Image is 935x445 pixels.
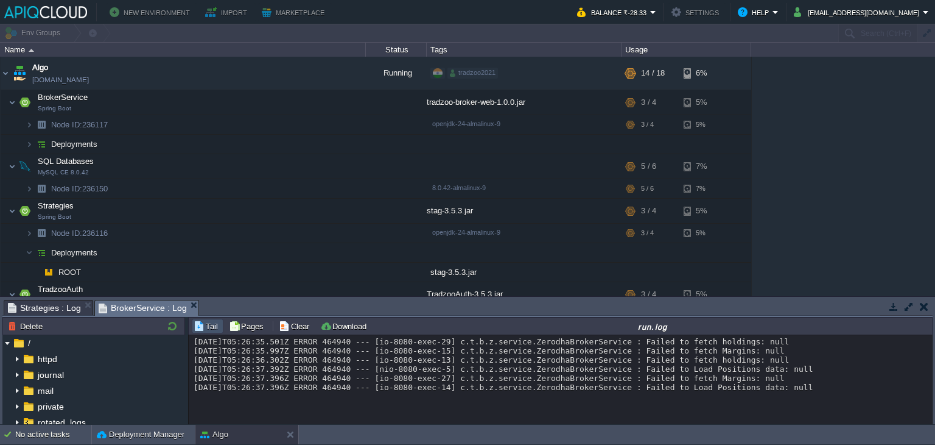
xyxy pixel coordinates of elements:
[205,5,251,20] button: Import
[641,179,654,198] div: 5 / 6
[37,201,75,210] a: StrategiesSpring Boot
[684,57,723,90] div: 6%
[432,229,500,236] span: openjdk-24-almalinux-9
[641,57,665,90] div: 14 / 18
[51,184,82,193] span: Node ID:
[447,68,498,79] div: tradzoo2021
[33,263,40,282] img: AMDAwAAAACH5BAEAAAAALAAAAAABAAEAAAICRAEAOw==
[50,183,110,194] a: Node ID:236150
[1,43,365,57] div: Name
[38,105,71,112] span: Spring Boot
[684,179,723,198] div: 7%
[29,49,34,52] img: AMDAwAAAACH5BAEAAAAALAAAAAABAAEAAAICRAEAOw==
[641,224,654,243] div: 3 / 4
[9,282,16,307] img: AMDAwAAAACH5BAEAAAAALAAAAAABAAEAAAICRAEAOw==
[684,90,723,115] div: 5%
[641,154,656,179] div: 5 / 6
[26,243,33,262] img: AMDAwAAAACH5BAEAAAAALAAAAAABAAEAAAICRAEAOw==
[427,43,621,57] div: Tags
[684,199,723,223] div: 5%
[26,179,33,198] img: AMDAwAAAACH5BAEAAAAALAAAAAABAAEAAAICRAEAOw==
[26,115,33,134] img: AMDAwAAAACH5BAEAAAAALAAAAAABAAEAAAICRAEAOw==
[38,169,89,176] span: MySQL CE 8.0.42
[50,228,110,238] span: 236116
[8,321,46,332] button: Delete
[33,135,50,154] img: AMDAwAAAACH5BAEAAAAALAAAAAABAAEAAAICRAEAOw==
[33,179,50,198] img: AMDAwAAAACH5BAEAAAAALAAAAAABAAEAAAICRAEAOw==
[641,90,656,115] div: 3 / 4
[577,5,650,20] button: Balance ₹-28.33
[432,184,486,191] span: 8.0.42-almalinux-9
[35,401,66,412] a: private
[26,224,33,243] img: AMDAwAAAACH5BAEAAAAALAAAAAABAAEAAAICRAEAOw==
[97,429,184,441] button: Deployment Manager
[641,115,654,134] div: 3 / 4
[110,5,194,20] button: New Environment
[427,90,622,115] div: tradzoo-broker-web-1.0.0.jar
[16,90,33,115] img: AMDAwAAAACH5BAEAAAAALAAAAAABAAEAAAICRAEAOw==
[37,157,96,166] a: SQL DatabasesMySQL CE 8.0.42
[35,369,66,380] a: journal
[51,229,82,238] span: Node ID:
[50,119,110,130] a: Node ID:236117
[684,154,723,179] div: 7%
[50,228,110,238] a: Node ID:236116
[684,224,723,243] div: 5%
[37,285,85,294] a: TradzooAuth
[794,5,923,20] button: [EMAIL_ADDRESS][DOMAIN_NAME]
[262,5,328,20] button: Marketplace
[50,247,99,258] a: Deployments
[641,282,656,307] div: 3 / 4
[15,425,91,444] div: No active tasks
[375,321,931,332] div: run.log
[37,201,75,211] span: Strategies
[229,321,267,332] button: Pages
[11,57,28,90] img: AMDAwAAAACH5BAEAAAAALAAAAAABAAEAAAICRAEAOw==
[50,119,110,130] span: 236117
[622,43,751,57] div: Usage
[432,120,500,127] span: openjdk-24-almalinux-9
[684,115,723,134] div: 5%
[738,5,772,20] button: Help
[37,156,96,166] span: SQL Databases
[50,183,110,194] span: 236150
[51,120,82,129] span: Node ID:
[38,213,71,221] span: Spring Boot
[200,429,228,441] button: Algo
[427,199,622,223] div: stag-3.5.3.jar
[26,135,33,154] img: AMDAwAAAACH5BAEAAAAALAAAAAABAAEAAAICRAEAOw==
[57,267,83,277] a: ROOT
[9,199,16,223] img: AMDAwAAAACH5BAEAAAAALAAAAAABAAEAAAICRAEAOw==
[50,139,99,149] a: Deployments
[427,263,622,282] div: stag-3.5.3.jar
[8,301,81,315] span: Strategies : Log
[99,301,187,316] span: BrokerService : Log
[194,321,222,332] button: Tail
[40,263,57,282] img: AMDAwAAAACH5BAEAAAAALAAAAAABAAEAAAICRAEAOw==
[26,338,32,349] a: /
[32,62,48,74] span: Algo
[671,5,723,20] button: Settings
[1,57,10,90] img: AMDAwAAAACH5BAEAAAAALAAAAAABAAEAAAICRAEAOw==
[35,385,55,396] a: mail
[35,417,88,428] span: rotated_logs
[684,282,723,307] div: 5%
[641,199,656,223] div: 3 / 4
[37,93,89,102] a: BrokerServiceSpring Boot
[33,224,50,243] img: AMDAwAAAACH5BAEAAAAALAAAAAABAAEAAAICRAEAOw==
[16,282,33,307] img: AMDAwAAAACH5BAEAAAAALAAAAAABAAEAAAICRAEAOw==
[33,243,50,262] img: AMDAwAAAACH5BAEAAAAALAAAAAABAAEAAAICRAEAOw==
[320,321,370,332] button: Download
[35,354,59,365] a: httpd
[16,199,33,223] img: AMDAwAAAACH5BAEAAAAALAAAAAABAAEAAAICRAEAOw==
[366,57,427,90] div: Running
